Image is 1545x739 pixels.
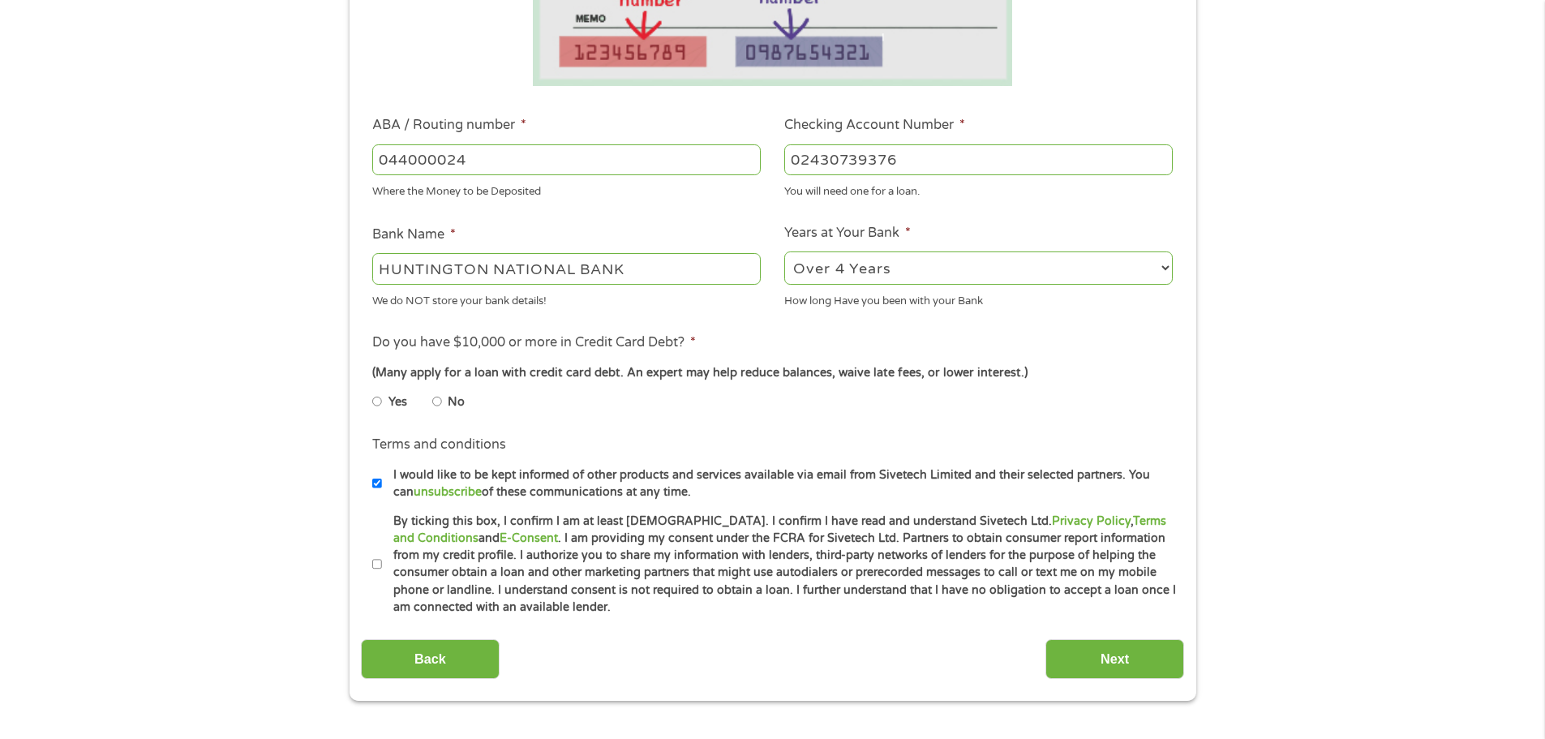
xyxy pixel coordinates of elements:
label: Yes [388,393,407,411]
label: Bank Name [372,226,456,243]
a: E-Consent [500,531,558,545]
label: Checking Account Number [784,117,965,134]
a: Terms and Conditions [393,514,1166,545]
div: Where the Money to be Deposited [372,178,761,200]
a: Privacy Policy [1052,514,1131,528]
a: unsubscribe [414,485,482,499]
input: Next [1045,639,1184,679]
input: 263177916 [372,144,761,175]
label: No [448,393,465,411]
label: Terms and conditions [372,436,506,453]
label: By ticking this box, I confirm I am at least [DEMOGRAPHIC_DATA]. I confirm I have read and unders... [382,513,1178,617]
label: Years at Your Bank [784,225,911,242]
div: You will need one for a loan. [784,178,1173,200]
div: (Many apply for a loan with credit card debt. An expert may help reduce balances, waive late fees... [372,364,1172,382]
label: I would like to be kept informed of other products and services available via email from Sivetech... [382,466,1178,501]
input: 345634636 [784,144,1173,175]
label: Do you have $10,000 or more in Credit Card Debt? [372,334,696,351]
div: How long Have you been with your Bank [784,287,1173,309]
label: ABA / Routing number [372,117,526,134]
div: We do NOT store your bank details! [372,287,761,309]
input: Back [361,639,500,679]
